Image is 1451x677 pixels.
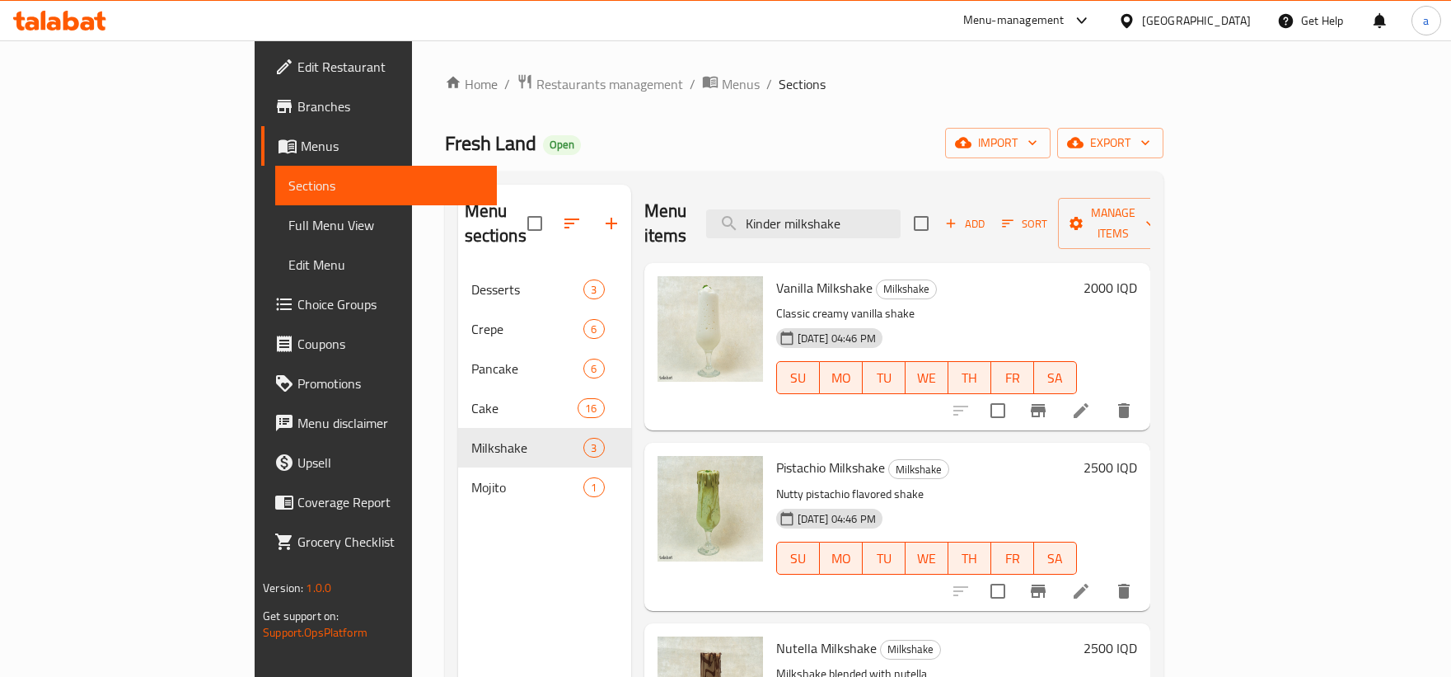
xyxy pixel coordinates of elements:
[826,366,856,390] span: MO
[1084,276,1137,299] h6: 2000 IQD
[297,492,484,512] span: Coverage Report
[912,366,942,390] span: WE
[1058,198,1168,249] button: Manage items
[458,468,631,507] div: Mojito1
[583,438,604,458] div: items
[1423,12,1429,30] span: a
[263,605,339,627] span: Get support on:
[261,403,497,443] a: Menu disclaimer
[471,319,584,339] span: Crepe
[791,331,882,346] span: [DATE] 04:46 PM
[261,126,497,166] a: Menus
[955,366,985,390] span: TH
[583,477,604,497] div: items
[1071,401,1091,421] a: Edit menu item
[880,640,941,660] div: Milkshake
[955,547,985,571] span: TH
[275,205,497,245] a: Full Menu View
[275,245,497,284] a: Edit Menu
[584,282,603,298] span: 3
[1070,133,1150,153] span: export
[578,401,603,416] span: 16
[1002,214,1047,233] span: Sort
[288,215,484,235] span: Full Menu View
[776,361,820,394] button: SU
[1041,366,1070,390] span: SA
[820,542,863,575] button: MO
[297,334,484,354] span: Coupons
[263,577,303,599] span: Version:
[991,542,1034,575] button: FR
[948,361,991,394] button: TH
[644,199,687,248] h2: Menu items
[1104,391,1144,430] button: delete
[776,455,885,480] span: Pistachio Milkshake
[288,255,484,275] span: Edit Menu
[301,136,484,156] span: Menus
[869,366,899,390] span: TU
[658,276,763,382] img: Vanilla Milkshake
[981,393,1015,428] span: Select to update
[297,413,484,433] span: Menu disclaimer
[543,138,581,152] span: Open
[912,547,942,571] span: WE
[1041,547,1070,571] span: SA
[998,366,1027,390] span: FR
[1071,203,1155,244] span: Manage items
[471,280,584,299] span: Desserts
[552,204,592,243] span: Sort sections
[938,211,991,237] button: Add
[998,547,1027,571] span: FR
[1057,128,1163,158] button: export
[275,166,497,205] a: Sections
[297,532,484,552] span: Grocery Checklist
[471,477,584,497] div: Mojito
[784,366,813,390] span: SU
[881,640,940,659] span: Milkshake
[1018,571,1058,611] button: Branch-specific-item
[261,522,497,562] a: Grocery Checklist
[1104,571,1144,611] button: delete
[517,206,552,241] span: Select all sections
[938,211,991,237] span: Add item
[306,577,331,599] span: 1.0.0
[943,214,987,233] span: Add
[877,280,936,299] span: Milkshake
[991,361,1034,394] button: FR
[826,547,856,571] span: MO
[471,398,578,418] span: Cake
[998,211,1051,237] button: Sort
[863,361,906,394] button: TU
[458,428,631,468] div: Milkshake3
[458,270,631,309] div: Desserts3
[592,204,631,243] button: Add section
[958,133,1037,153] span: import
[906,361,948,394] button: WE
[297,453,484,472] span: Upsell
[722,74,760,94] span: Menus
[263,622,367,643] a: Support.OpsPlatform
[1018,391,1058,430] button: Branch-specific-item
[776,303,1077,324] p: Classic creamy vanilla shake
[261,443,497,482] a: Upsell
[889,460,948,479] span: Milkshake
[1084,637,1137,660] h6: 2500 IQD
[863,542,906,575] button: TU
[1142,12,1251,30] div: [GEOGRAPHIC_DATA]
[471,359,584,378] span: Pancake
[981,574,1015,609] span: Select to update
[906,542,948,575] button: WE
[904,206,938,241] span: Select section
[820,361,863,394] button: MO
[471,438,584,458] span: Milkshake
[504,74,510,94] li: /
[706,209,901,238] input: search
[297,96,484,116] span: Branches
[297,294,484,314] span: Choice Groups
[869,547,899,571] span: TU
[458,349,631,388] div: Pancake6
